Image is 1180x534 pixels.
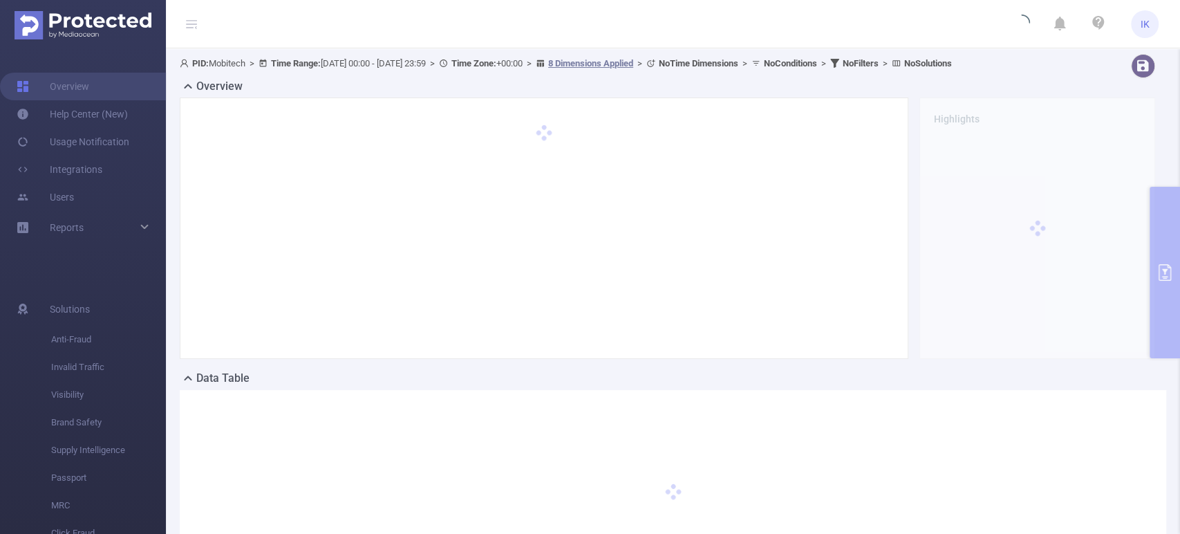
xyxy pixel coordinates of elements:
b: No Time Dimensions [659,58,738,68]
i: icon: loading [1013,15,1030,34]
span: > [633,58,646,68]
span: Brand Safety [51,409,166,436]
span: > [245,58,259,68]
b: Time Zone: [451,58,496,68]
a: Users [17,183,74,211]
a: Help Center (New) [17,100,128,128]
b: Time Range: [271,58,321,68]
h2: Data Table [196,370,250,387]
span: > [523,58,536,68]
span: Reports [50,222,84,233]
img: Protected Media [15,11,151,39]
i: icon: user [180,59,192,68]
span: IK [1141,10,1150,38]
b: No Solutions [904,58,952,68]
a: Overview [17,73,89,100]
span: Anti-Fraud [51,326,166,353]
span: > [817,58,830,68]
span: Invalid Traffic [51,353,166,381]
a: Usage Notification [17,128,129,156]
span: > [426,58,439,68]
a: Integrations [17,156,102,183]
span: Passport [51,464,166,492]
span: Visibility [51,381,166,409]
span: MRC [51,492,166,519]
span: > [879,58,892,68]
h2: Overview [196,78,243,95]
span: Solutions [50,295,90,323]
b: PID: [192,58,209,68]
b: No Filters [843,58,879,68]
b: No Conditions [764,58,817,68]
u: 8 Dimensions Applied [548,58,633,68]
span: Supply Intelligence [51,436,166,464]
span: > [738,58,751,68]
a: Reports [50,214,84,241]
span: Mobitech [DATE] 00:00 - [DATE] 23:59 +00:00 [180,58,952,68]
